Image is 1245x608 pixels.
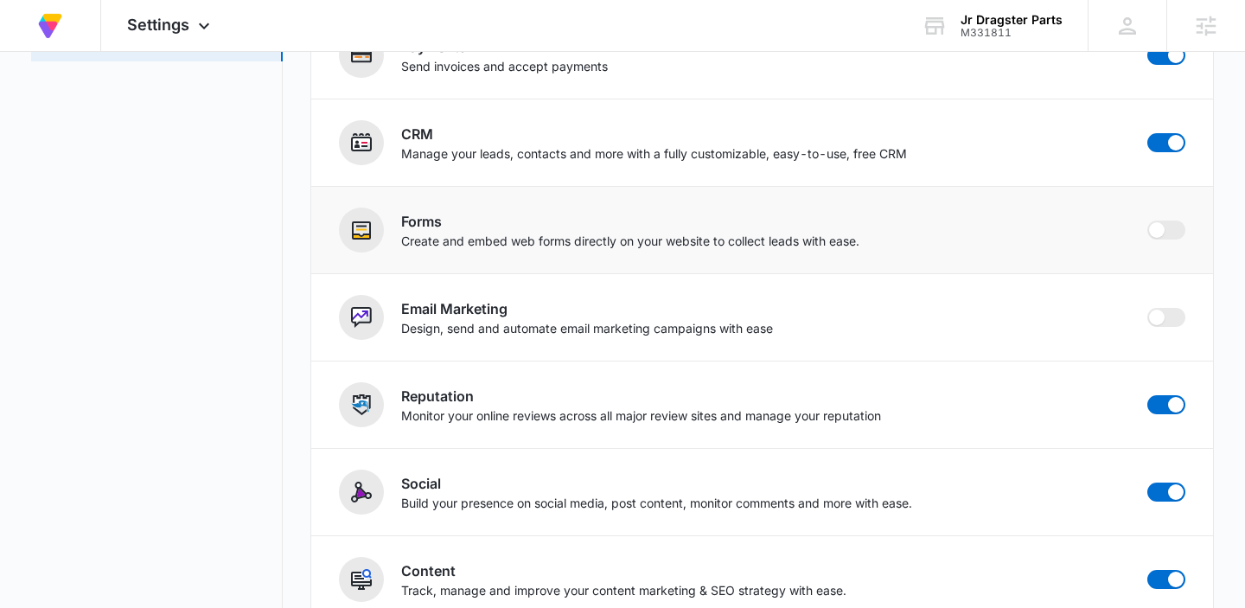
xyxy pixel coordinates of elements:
h2: Content [401,560,846,581]
img: CRM [351,132,372,153]
h2: Reputation [401,386,881,406]
p: Manage your leads, contacts and more with a fully customizable, easy-to-use, free CRM [401,144,907,163]
p: Create and embed web forms directly on your website to collect leads with ease. [401,232,859,250]
img: Content [351,569,372,590]
img: Volusion [35,10,66,42]
img: Email Marketing [351,307,372,328]
div: account name [961,13,1063,27]
p: Monitor your online reviews across all major review sites and manage your reputation [401,406,881,425]
p: Design, send and automate email marketing campaigns with ease [401,319,773,337]
p: Track, manage and improve your content marketing & SEO strategy with ease. [401,581,846,599]
img: Payments [351,45,372,66]
div: account id [961,27,1063,39]
p: Send invoices and accept payments [401,57,608,75]
img: Forms [351,220,372,240]
img: Reputation [351,394,372,415]
p: Build your presence on social media, post content, monitor comments and more with ease. [401,494,912,512]
h2: Social [401,473,912,494]
img: Social [351,482,372,502]
h2: Forms [401,211,859,232]
h2: CRM [401,124,907,144]
span: Settings [127,16,189,34]
h2: Email Marketing [401,298,773,319]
